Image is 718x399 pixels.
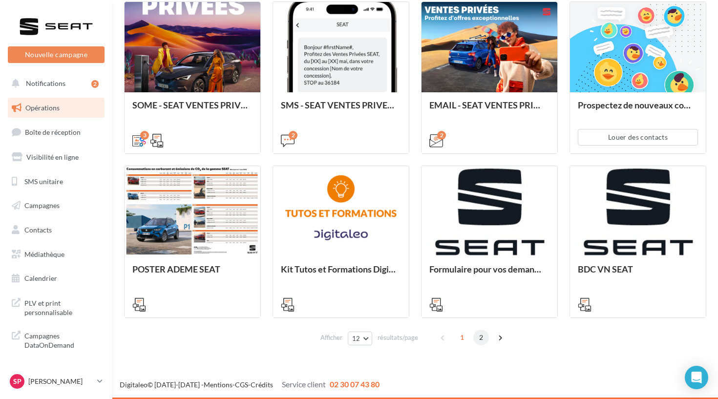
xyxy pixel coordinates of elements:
span: résultats/page [378,333,418,342]
a: Campagnes [6,195,106,216]
span: © [DATE]-[DATE] - - - [120,380,380,389]
span: 2 [473,330,489,345]
div: Prospectez de nouveaux contacts [578,100,698,120]
a: SMS unitaire [6,171,106,192]
span: Visibilité en ligne [26,153,79,161]
div: BDC VN SEAT [578,264,698,284]
a: Opérations [6,98,106,118]
button: 12 [348,332,373,345]
div: POSTER ADEME SEAT [132,264,253,284]
a: Sp [PERSON_NAME] [8,372,105,391]
div: 2 [437,131,446,140]
a: Boîte de réception [6,122,106,143]
div: 2 [91,80,99,88]
a: Visibilité en ligne [6,147,106,168]
a: Calendrier [6,268,106,289]
p: [PERSON_NAME] [28,377,93,386]
a: Médiathèque [6,244,106,265]
span: 02 30 07 43 80 [330,379,380,389]
span: Afficher [320,333,342,342]
span: Campagnes DataOnDemand [24,329,101,350]
span: Médiathèque [24,250,64,258]
span: Campagnes [24,201,60,210]
div: EMAIL - SEAT VENTES PRIVEES [429,100,549,120]
div: Kit Tutos et Formations Digitaleo [281,264,401,284]
span: Opérations [25,104,60,112]
div: Open Intercom Messenger [685,366,708,389]
button: Nouvelle campagne [8,46,105,63]
button: Notifications 2 [6,73,103,94]
div: 3 [140,131,149,140]
span: Contacts [24,226,52,234]
div: 2 [289,131,297,140]
a: Digitaleo [120,380,148,389]
div: SOME - SEAT VENTES PRIVEES [132,100,253,120]
a: Mentions [204,380,232,389]
div: Formulaire pour vos demandes [429,264,549,284]
a: CGS [235,380,248,389]
span: SMS unitaire [24,177,63,185]
a: Campagnes DataOnDemand [6,325,106,354]
span: Boîte de réception [25,128,81,136]
div: SMS - SEAT VENTES PRIVEES [281,100,401,120]
span: 1 [454,330,470,345]
a: PLV et print personnalisable [6,293,106,321]
button: Louer des contacts [578,129,698,146]
span: Calendrier [24,274,57,282]
a: Crédits [251,380,273,389]
span: PLV et print personnalisable [24,296,101,317]
a: Contacts [6,220,106,240]
span: Sp [13,377,21,386]
span: 12 [352,335,360,342]
span: Service client [282,379,326,389]
span: Notifications [26,79,65,87]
